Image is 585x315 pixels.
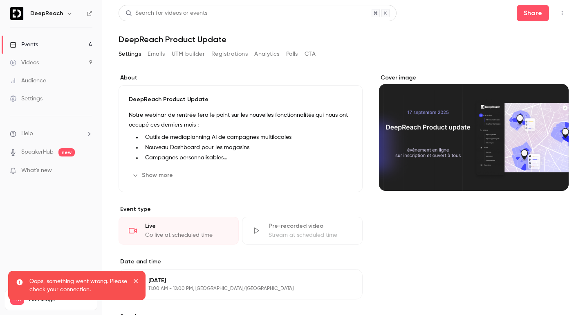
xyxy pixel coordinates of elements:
div: LiveGo live at scheduled time [119,217,239,245]
li: Campagnes personnalisables [142,154,352,162]
div: Search for videos or events [126,9,207,18]
button: Settings [119,48,141,61]
p: DeepReach Product Update [129,95,352,104]
button: Polls [286,48,298,61]
p: Event type [119,205,363,213]
section: Cover image [379,74,569,191]
span: new [58,148,75,156]
div: Audience [10,77,46,85]
div: Videos [10,59,39,67]
p: Oops, something went wrong. Please check your connection. [29,277,128,294]
button: Registrations [211,48,248,61]
span: What's new [21,166,52,175]
button: Show more [129,169,178,182]
button: Analytics [254,48,280,61]
span: Help [21,129,33,138]
li: Outils de mediaplanning AI de campagnes multilocales [142,133,352,142]
div: Pre-recorded videoStream at scheduled time [242,217,362,245]
button: close [133,277,139,287]
button: Emails [148,48,165,61]
div: Go live at scheduled time [145,231,229,239]
p: [DATE] [148,276,319,285]
p: Notre webinar de rentrée fera le point sur les nouvelles fonctionnalités qui nous ont occupé ces ... [129,110,352,130]
h6: DeepReach [30,9,63,18]
label: Date and time [119,258,363,266]
div: Settings [10,95,43,103]
img: DeepReach [10,7,23,20]
h1: DeepReach Product Update [119,34,569,44]
p: 11:00 AM - 12:00 PM, [GEOGRAPHIC_DATA]/[GEOGRAPHIC_DATA] [148,286,319,292]
div: Pre-recorded video [269,222,352,230]
li: help-dropdown-opener [10,129,92,138]
li: Nouveau Dashboard pour les magasins [142,143,352,152]
button: Share [517,5,549,21]
div: Live [145,222,229,230]
button: CTA [305,48,316,61]
label: About [119,74,363,82]
label: Cover image [379,74,569,82]
a: SpeakerHub [21,148,54,156]
div: Events [10,41,38,49]
div: Stream at scheduled time [269,231,352,239]
button: UTM builder [172,48,205,61]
